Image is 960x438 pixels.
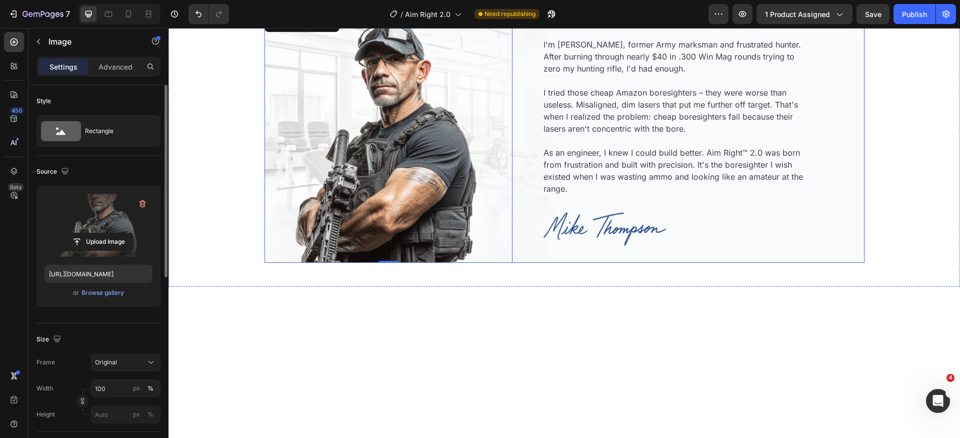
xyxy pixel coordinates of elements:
button: Publish [893,4,935,24]
div: Rectangle [85,120,146,143]
div: Publish [902,9,927,20]
div: 450 [9,107,24,115]
button: Upload Image [63,233,133,251]
label: Frame [36,358,55,367]
input: px% [90,405,160,423]
button: % [130,382,142,394]
button: px [144,408,156,420]
button: Original [90,353,160,371]
div: px [133,410,140,419]
div: % [147,384,153,393]
p: Advanced [98,62,132,72]
p: I tried those cheap Amazon boresighters – they were worse than useless. Misaligned, dim lasers th... [375,59,634,119]
p: 7 [65,8,70,20]
div: % [147,410,153,419]
div: Browse gallery [81,288,124,297]
p: As an engineer, I knew I could build better. Aim Right™ 2.0 was born from frustration and built w... [375,119,634,167]
button: 7 [4,4,74,24]
iframe: Design area [168,28,960,438]
span: 1 product assigned [765,9,830,20]
div: Beta [7,183,24,191]
button: 1 product assigned [756,4,852,24]
button: Save [856,4,889,24]
div: Source [36,165,71,179]
input: px% [90,379,160,397]
label: Width [36,384,53,393]
label: Height [36,410,55,419]
span: Aim Right 2.0 [405,9,450,20]
span: 4 [946,374,954,382]
button: % [130,408,142,420]
span: Original [95,358,117,367]
input: https://example.com/image.jpg [44,265,152,283]
div: px [133,384,140,393]
div: Style [36,97,51,106]
span: Need republishing [484,10,535,19]
button: Browse gallery [81,288,124,298]
p: Image [48,36,133,48]
p: Settings [49,62,77,72]
button: px [144,382,156,394]
div: Size [36,333,63,346]
span: Save [865,10,881,19]
span: or [73,287,79,299]
div: Rich Text Editor. Editing area: main [374,10,635,168]
div: Undo/Redo [188,4,229,24]
span: / [400,9,403,20]
img: gempages_500717401797559069-61064be9-22ba-4140-9165-5732b4ce3268.webp [374,184,499,218]
p: I'm [PERSON_NAME], former Army marksman and frustrated hunter. After burning through nearly $40 i... [375,11,634,59]
iframe: Intercom live chat [926,389,950,413]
